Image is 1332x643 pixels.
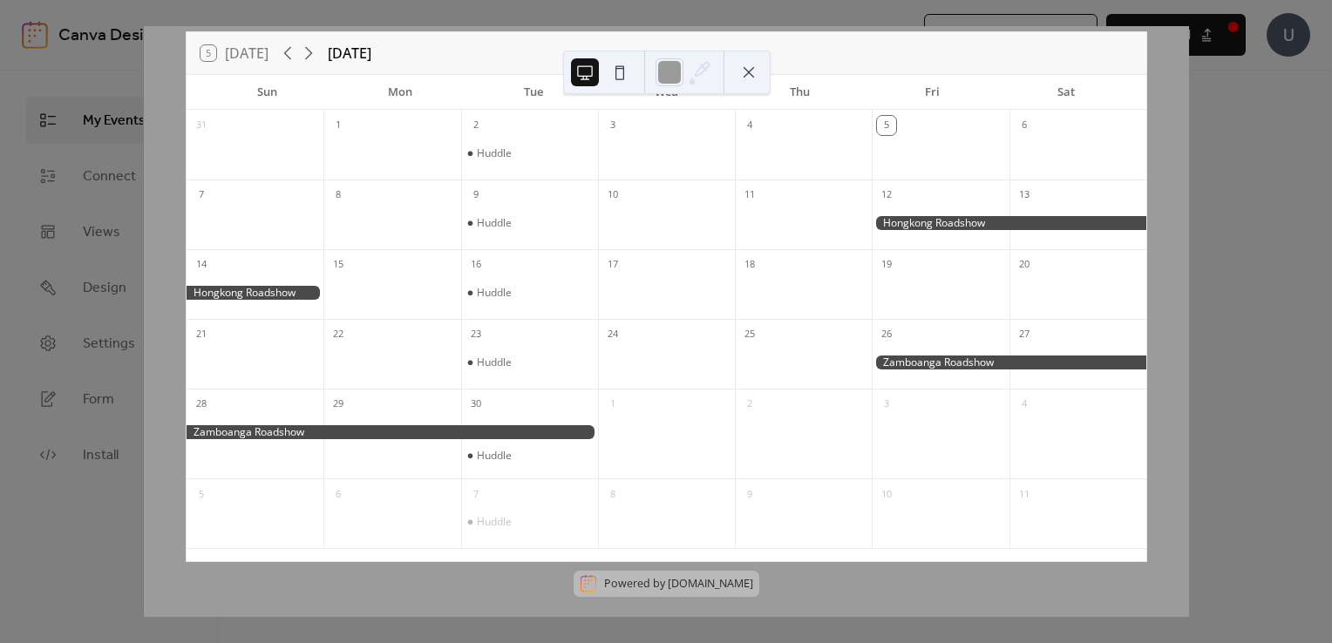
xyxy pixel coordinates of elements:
[1015,186,1034,205] div: 13
[1015,255,1034,274] div: 20
[604,576,753,591] div: Powered by
[740,395,759,414] div: 2
[877,255,896,274] div: 19
[466,75,600,110] div: Tue
[187,286,323,301] div: Hongkong Roadshow
[740,484,759,504] div: 9
[192,484,211,504] div: 5
[461,355,598,369] div: Huddle
[461,449,598,463] div: Huddle
[477,216,512,230] div: Huddle
[603,255,622,274] div: 17
[477,355,512,369] div: Huddle
[877,484,896,504] div: 10
[1015,325,1034,344] div: 27
[187,425,598,440] div: Zamboanga Roadshow
[329,325,348,344] div: 22
[477,286,512,300] div: Huddle
[1015,395,1034,414] div: 4
[477,515,512,529] div: Huddle
[477,449,512,463] div: Huddle
[329,395,348,414] div: 29
[740,186,759,205] div: 11
[192,395,211,414] div: 28
[466,116,486,135] div: 2
[999,75,1132,110] div: Sat
[866,75,1000,110] div: Fri
[1015,116,1034,135] div: 6
[461,216,598,230] div: Huddle
[877,186,896,205] div: 12
[740,255,759,274] div: 18
[466,325,486,344] div: 23
[461,515,598,529] div: Huddle
[466,255,486,274] div: 16
[329,186,348,205] div: 8
[733,75,866,110] div: Thu
[740,325,759,344] div: 25
[603,484,622,504] div: 8
[877,116,896,135] div: 5
[329,116,348,135] div: 1
[329,484,348,504] div: 6
[877,395,896,414] div: 3
[192,325,211,344] div: 21
[872,216,1146,231] div: Hongkong Roadshow
[740,116,759,135] div: 4
[603,395,622,414] div: 1
[334,75,467,110] div: Mon
[461,146,598,160] div: Huddle
[329,255,348,274] div: 15
[1015,484,1034,504] div: 11
[466,186,486,205] div: 9
[603,325,622,344] div: 24
[603,186,622,205] div: 10
[192,255,211,274] div: 14
[192,186,211,205] div: 7
[466,395,486,414] div: 30
[466,484,486,504] div: 7
[603,116,622,135] div: 3
[877,325,896,344] div: 26
[477,146,512,160] div: Huddle
[192,116,211,135] div: 31
[872,355,1146,370] div: Zamboanga Roadshow
[461,286,598,300] div: Huddle
[668,576,753,591] a: [DOMAIN_NAME]
[200,75,334,110] div: Sun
